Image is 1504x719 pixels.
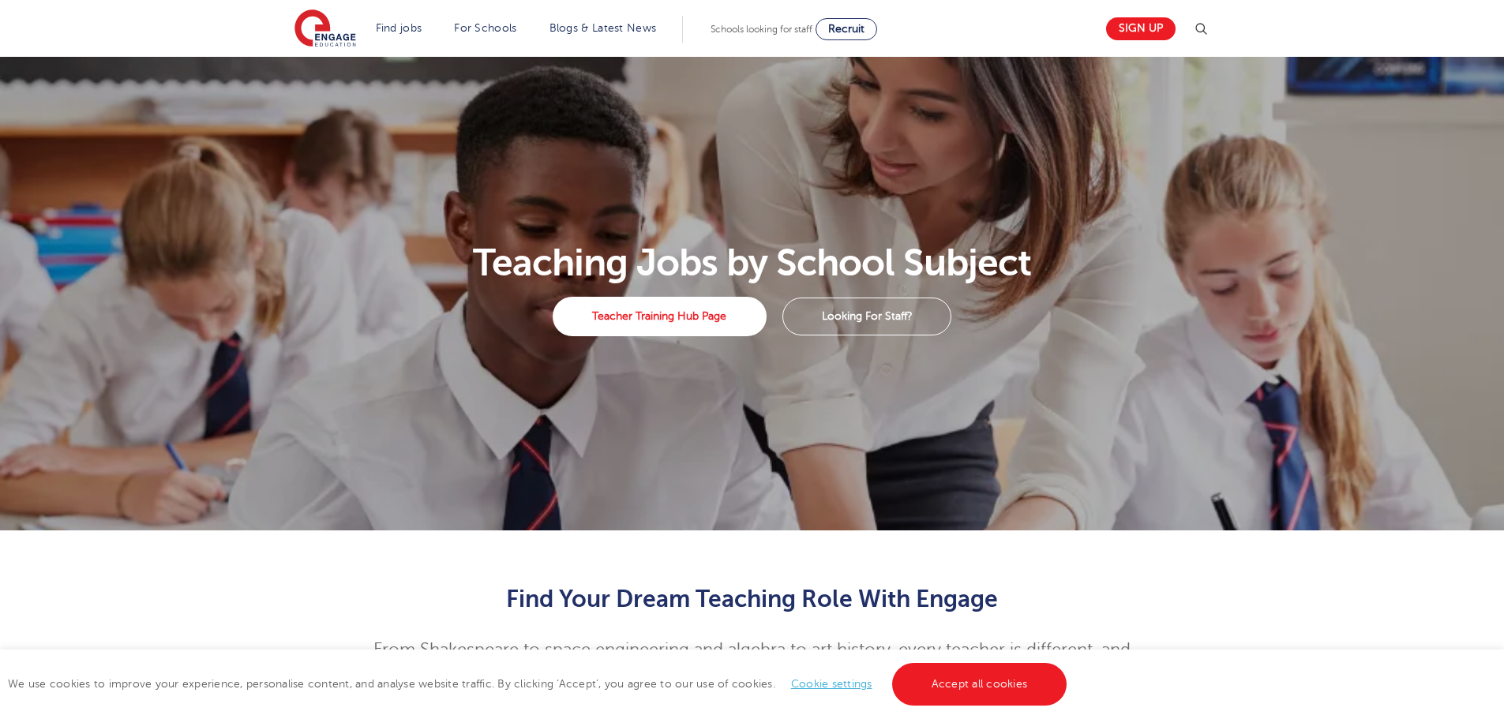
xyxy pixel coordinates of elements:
[892,663,1067,706] a: Accept all cookies
[285,244,1219,282] h1: Teaching Jobs by School Subject
[816,18,877,40] a: Recruit
[376,22,422,34] a: Find jobs
[553,297,767,336] a: Teacher Training Hub Page
[1106,17,1176,40] a: Sign up
[782,298,951,335] a: Looking For Staff?
[8,678,1071,690] span: We use cookies to improve your experience, personalise content, and analyse website traffic. By c...
[828,23,865,35] span: Recruit
[365,586,1139,612] h2: Find Your Dream Teaching Role With Engage
[454,22,516,34] a: For Schools
[294,9,356,49] img: Engage Education
[791,678,872,690] a: Cookie settings
[711,24,812,35] span: Schools looking for staff
[549,22,657,34] a: Blogs & Latest News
